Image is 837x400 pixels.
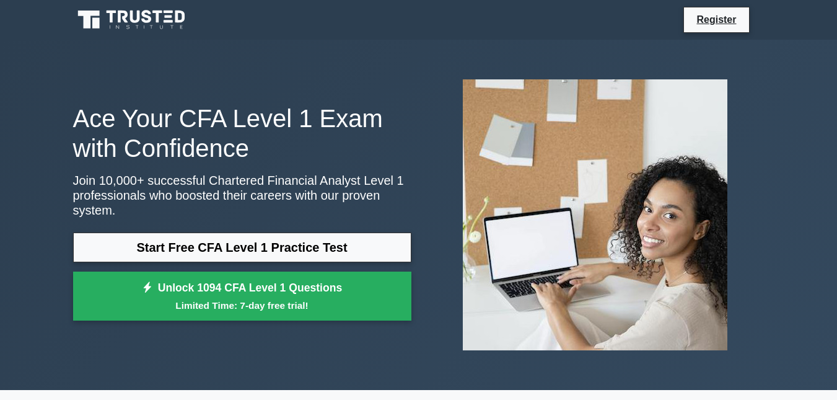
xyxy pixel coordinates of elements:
[73,173,411,218] p: Join 10,000+ successful Chartered Financial Analyst Level 1 professionals who boosted their caree...
[73,272,411,321] a: Unlock 1094 CFA Level 1 QuestionsLimited Time: 7-day free trial!
[89,298,396,313] small: Limited Time: 7-day free trial!
[73,233,411,262] a: Start Free CFA Level 1 Practice Test
[73,104,411,163] h1: Ace Your CFA Level 1 Exam with Confidence
[689,12,743,27] a: Register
